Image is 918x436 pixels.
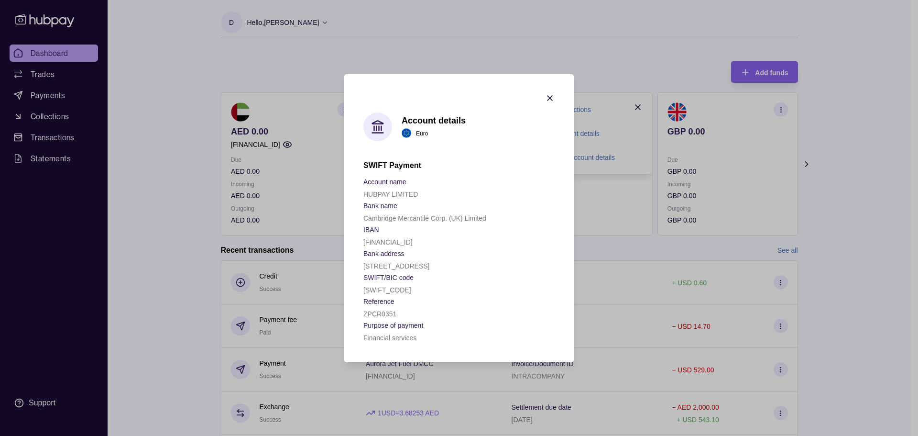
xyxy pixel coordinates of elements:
p: Account name [363,178,406,186]
p: HUBPAY LIMITED [363,190,418,198]
p: Reference [363,298,394,305]
p: Bank name [363,202,397,210]
h2: SWIFT Payment [363,160,555,171]
img: eu [402,128,411,138]
p: Financial services [363,334,416,342]
p: [FINANCIAL_ID] [363,238,413,246]
p: Cambridge Mercantile Corp. (UK) Limited [363,214,486,222]
p: [STREET_ADDRESS] [363,262,429,270]
p: Bank address [363,250,404,257]
p: [SWIFT_CODE] [363,286,411,294]
p: Purpose of payment [363,322,423,329]
p: SWIFT/BIC code [363,274,414,281]
p: IBAN [363,226,379,234]
p: Euro [416,128,428,138]
h1: Account details [402,115,466,125]
p: ZPCR0351 [363,310,396,318]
